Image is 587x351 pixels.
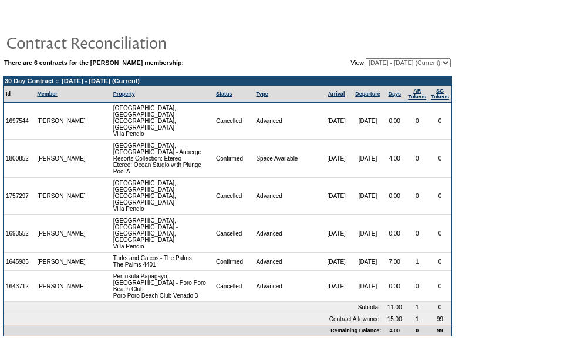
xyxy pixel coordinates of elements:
[4,325,383,336] td: Remaining Balance:
[214,215,254,253] td: Cancelled
[35,103,89,140] td: [PERSON_NAME]
[214,140,254,178] td: Confirmed
[111,215,214,253] td: [GEOGRAPHIC_DATA], [GEOGRAPHIC_DATA] - [GEOGRAPHIC_DATA], [GEOGRAPHIC_DATA] Villa Pendio
[291,58,451,67] td: View:
[406,140,429,178] td: 0
[35,271,89,302] td: [PERSON_NAME]
[383,215,406,253] td: 0.00
[37,91,58,97] a: Member
[406,253,429,271] td: 1
[4,76,451,86] td: 30 Day Contract :: [DATE] - [DATE] (Current)
[321,140,352,178] td: [DATE]
[254,271,321,302] td: Advanced
[352,103,383,140] td: [DATE]
[254,215,321,253] td: Advanced
[4,271,35,302] td: 1643712
[4,313,383,325] td: Contract Allowance:
[35,253,89,271] td: [PERSON_NAME]
[429,103,451,140] td: 0
[383,325,406,336] td: 4.00
[383,302,406,313] td: 11.00
[406,271,429,302] td: 0
[406,215,429,253] td: 0
[113,91,135,97] a: Property
[429,271,451,302] td: 0
[406,103,429,140] td: 0
[352,215,383,253] td: [DATE]
[383,140,406,178] td: 4.00
[35,140,89,178] td: [PERSON_NAME]
[254,253,321,271] td: Advanced
[429,253,451,271] td: 0
[431,88,449,100] a: SGTokens
[254,178,321,215] td: Advanced
[35,215,89,253] td: [PERSON_NAME]
[429,325,451,336] td: 99
[406,325,429,336] td: 0
[406,302,429,313] td: 1
[111,140,214,178] td: [GEOGRAPHIC_DATA], [GEOGRAPHIC_DATA] - Auberge Resorts Collection: Etereo Etereo: Ocean Studio wi...
[321,103,352,140] td: [DATE]
[352,271,383,302] td: [DATE]
[383,178,406,215] td: 0.00
[4,253,35,271] td: 1645985
[214,103,254,140] td: Cancelled
[429,215,451,253] td: 0
[321,253,352,271] td: [DATE]
[4,103,35,140] td: 1697544
[429,178,451,215] td: 0
[4,86,35,103] td: Id
[383,103,406,140] td: 0.00
[4,215,35,253] td: 1693552
[256,91,268,97] a: Type
[111,103,214,140] td: [GEOGRAPHIC_DATA], [GEOGRAPHIC_DATA] - [GEOGRAPHIC_DATA], [GEOGRAPHIC_DATA] Villa Pendio
[4,178,35,215] td: 1757297
[383,313,406,325] td: 15.00
[35,178,89,215] td: [PERSON_NAME]
[216,91,232,97] a: Status
[352,253,383,271] td: [DATE]
[406,178,429,215] td: 0
[406,313,429,325] td: 1
[4,59,184,66] b: There are 6 contracts for the [PERSON_NAME] membership:
[214,253,254,271] td: Confirmed
[429,140,451,178] td: 0
[429,302,451,313] td: 0
[388,91,401,97] a: Days
[111,253,214,271] td: Turks and Caicos - The Palms The Palms 4401
[355,91,380,97] a: Departure
[328,91,345,97] a: Arrival
[6,30,241,54] img: pgTtlContractReconciliation.gif
[321,271,352,302] td: [DATE]
[111,178,214,215] td: [GEOGRAPHIC_DATA], [GEOGRAPHIC_DATA] - [GEOGRAPHIC_DATA], [GEOGRAPHIC_DATA] Villa Pendio
[383,253,406,271] td: 7.00
[352,140,383,178] td: [DATE]
[214,271,254,302] td: Cancelled
[254,103,321,140] td: Advanced
[4,140,35,178] td: 1800852
[321,215,352,253] td: [DATE]
[321,178,352,215] td: [DATE]
[408,88,426,100] a: ARTokens
[429,313,451,325] td: 99
[4,302,383,313] td: Subtotal:
[214,178,254,215] td: Cancelled
[111,271,214,302] td: Peninsula Papagayo, [GEOGRAPHIC_DATA] - Poro Poro Beach Club Poro Poro Beach Club Venado 3
[383,271,406,302] td: 0.00
[254,140,321,178] td: Space Available
[352,178,383,215] td: [DATE]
